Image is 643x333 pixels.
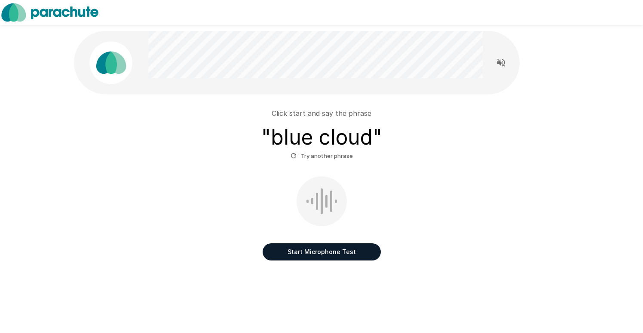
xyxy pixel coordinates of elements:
img: parachute_avatar.png [89,41,132,84]
button: Try another phrase [288,149,355,163]
p: Click start and say the phrase [272,108,371,118]
button: Read questions aloud [493,54,510,71]
h3: " blue cloud " [261,125,382,149]
button: Start Microphone Test [263,243,381,260]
